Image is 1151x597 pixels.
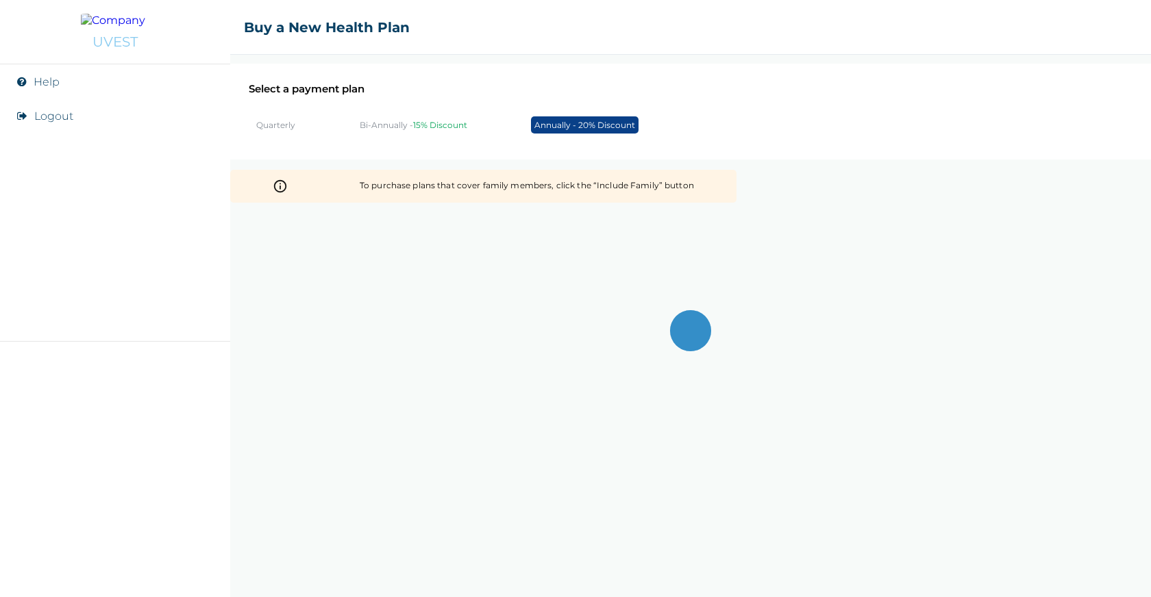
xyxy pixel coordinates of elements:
p: Quarterly [256,120,295,130]
h2: Select a payment plan [249,82,1133,95]
img: Company [81,14,149,27]
p: UVEST [92,34,138,50]
img: RelianceHMO's Logo [14,563,216,583]
a: Help [34,75,60,88]
button: Logout [34,110,73,123]
span: 15% Discount [413,120,467,130]
div: To purchase plans that cover family members, click the “Include Family” button [360,174,694,199]
p: Annually - 20% Discount [531,116,639,134]
p: Bi-Annually - [360,120,467,130]
h2: Buy a New Health Plan [244,19,410,36]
